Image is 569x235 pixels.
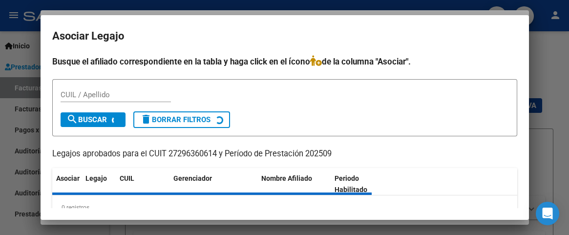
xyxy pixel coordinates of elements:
span: Periodo Habilitado [335,174,367,193]
datatable-header-cell: Legajo [82,168,116,200]
mat-icon: delete [140,113,152,125]
div: Open Intercom Messenger [536,202,559,225]
h2: Asociar Legajo [52,27,517,45]
div: 0 registros [52,195,517,220]
span: CUIL [120,174,134,182]
span: Nombre Afiliado [261,174,312,182]
datatable-header-cell: Periodo Habilitado [331,168,397,200]
span: Asociar [56,174,80,182]
span: Buscar [66,115,107,124]
span: Gerenciador [173,174,212,182]
datatable-header-cell: Gerenciador [169,168,257,200]
button: Buscar [61,112,126,127]
mat-icon: search [66,113,78,125]
h4: Busque el afiliado correspondiente en la tabla y haga click en el ícono de la columna "Asociar". [52,55,517,68]
datatable-header-cell: CUIL [116,168,169,200]
p: Legajos aprobados para el CUIT 27296360614 y Período de Prestación 202509 [52,148,517,160]
span: Legajo [85,174,107,182]
datatable-header-cell: Asociar [52,168,82,200]
button: Borrar Filtros [133,111,230,128]
span: Borrar Filtros [140,115,211,124]
datatable-header-cell: Nombre Afiliado [257,168,331,200]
